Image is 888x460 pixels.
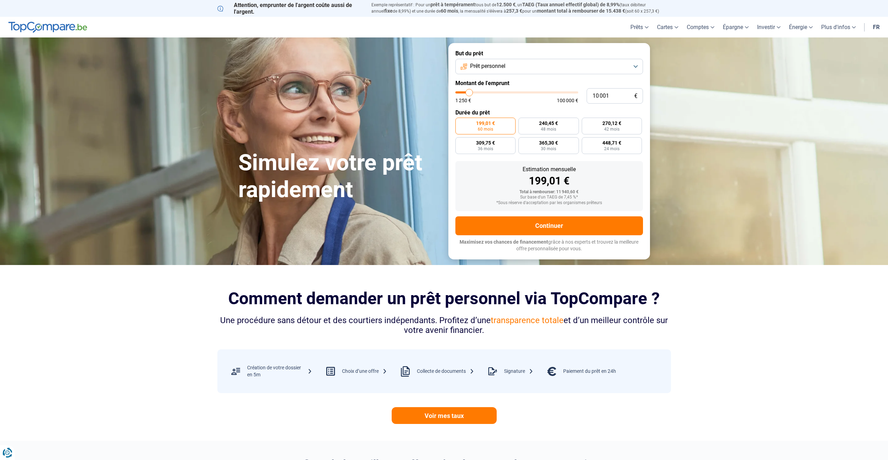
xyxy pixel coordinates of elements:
span: 60 mois [478,127,493,131]
a: Énergie [785,17,817,37]
span: 48 mois [541,127,556,131]
label: But du prêt [455,50,643,57]
div: *Sous réserve d'acceptation par les organismes prêteurs [461,201,637,205]
span: 1 250 € [455,98,471,103]
span: fixe [384,8,393,14]
span: 60 mois [441,8,458,14]
div: 199,01 € [461,176,637,186]
p: Attention, emprunter de l'argent coûte aussi de l'argent. [217,2,363,15]
span: montant total à rembourser de 15.438 € [537,8,625,14]
span: transparence totale [491,315,564,325]
div: Création de votre dossier en 5m [247,364,312,378]
span: 365,30 € [539,140,558,145]
a: fr [869,17,884,37]
span: 100 000 € [557,98,578,103]
div: Estimation mensuelle [461,167,637,172]
h1: Simulez votre prêt rapidement [238,149,440,203]
a: Cartes [653,17,683,37]
div: Paiement du prêt en 24h [563,368,616,375]
span: Prêt personnel [470,62,505,70]
button: Prêt personnel [455,59,643,74]
h2: Comment demander un prêt personnel via TopCompare ? [217,289,671,308]
span: 257,3 € [506,8,522,14]
a: Épargne [719,17,753,37]
span: prêt à tempérament [431,2,475,7]
span: 270,12 € [602,121,621,126]
div: Collecte de documents [417,368,474,375]
span: 36 mois [478,147,493,151]
p: Exemple représentatif : Pour un tous but de , un (taux débiteur annuel de 8,99%) et une durée de ... [371,2,671,14]
a: Prêts [626,17,653,37]
span: 12.500 € [496,2,516,7]
div: Une procédure sans détour et des courtiers indépendants. Profitez d’une et d’un meilleur contrôle... [217,315,671,336]
span: 30 mois [541,147,556,151]
span: 199,01 € [476,121,495,126]
div: Choix d’une offre [342,368,387,375]
span: TAEG (Taux annuel effectif global) de 8,99% [522,2,620,7]
span: 42 mois [604,127,620,131]
div: Total à rembourser: 11 940,60 € [461,190,637,195]
span: 448,71 € [602,140,621,145]
span: Maximisez vos chances de financement [460,239,548,245]
a: Plus d'infos [817,17,860,37]
img: TopCompare [8,22,87,33]
p: grâce à nos experts et trouvez la meilleure offre personnalisée pour vous. [455,239,643,252]
div: Signature [504,368,533,375]
button: Continuer [455,216,643,235]
span: 309,75 € [476,140,495,145]
label: Durée du prêt [455,109,643,116]
div: Sur base d'un TAEG de 7,45 %* [461,195,637,200]
span: 24 mois [604,147,620,151]
span: 240,45 € [539,121,558,126]
span: € [634,93,637,99]
a: Voir mes taux [392,407,497,424]
a: Investir [753,17,785,37]
label: Montant de l'emprunt [455,80,643,86]
a: Comptes [683,17,719,37]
